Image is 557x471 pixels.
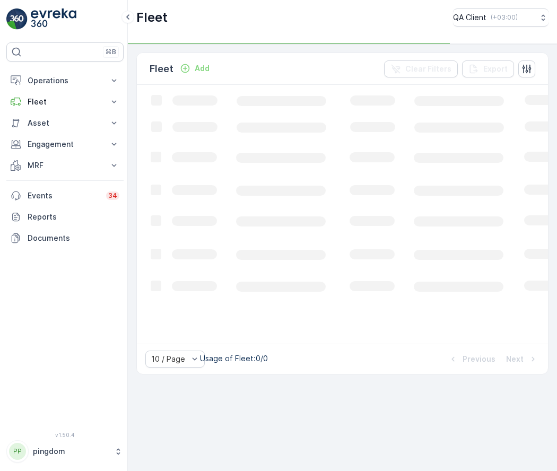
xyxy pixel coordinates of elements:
[31,8,76,30] img: logo_light-DOdMpM7g.png
[405,64,451,74] p: Clear Filters
[6,228,124,249] a: Documents
[6,70,124,91] button: Operations
[150,62,173,76] p: Fleet
[491,13,518,22] p: ( +03:00 )
[28,75,102,86] p: Operations
[28,212,119,222] p: Reports
[28,118,102,128] p: Asset
[462,60,514,77] button: Export
[453,12,486,23] p: QA Client
[505,353,539,365] button: Next
[6,91,124,112] button: Fleet
[6,155,124,176] button: MRF
[447,353,497,365] button: Previous
[136,9,168,26] p: Fleet
[28,233,119,243] p: Documents
[176,62,214,75] button: Add
[106,48,116,56] p: ⌘B
[463,354,495,364] p: Previous
[6,8,28,30] img: logo
[200,353,268,364] p: Usage of Fleet : 0/0
[6,134,124,155] button: Engagement
[28,190,100,201] p: Events
[33,446,109,457] p: pingdom
[6,185,124,206] a: Events34
[6,432,124,438] span: v 1.50.4
[6,112,124,134] button: Asset
[384,60,458,77] button: Clear Filters
[28,139,102,150] p: Engagement
[506,354,524,364] p: Next
[453,8,549,27] button: QA Client(+03:00)
[195,63,210,74] p: Add
[28,160,102,171] p: MRF
[483,64,508,74] p: Export
[108,191,117,200] p: 34
[28,97,102,107] p: Fleet
[6,440,124,463] button: PPpingdom
[6,206,124,228] a: Reports
[9,443,26,460] div: PP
